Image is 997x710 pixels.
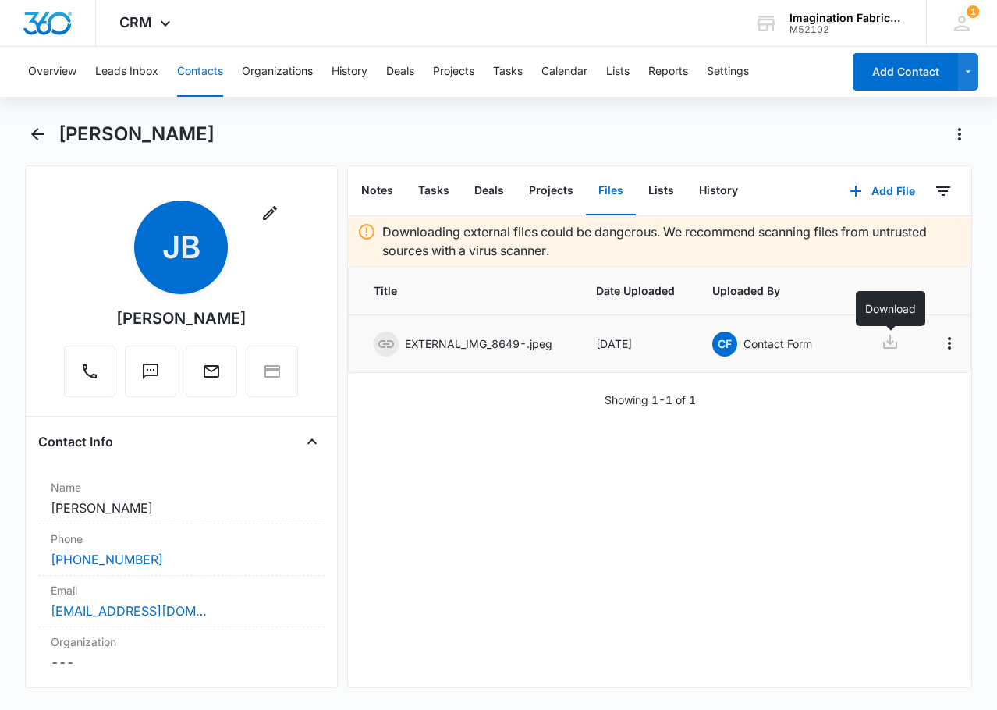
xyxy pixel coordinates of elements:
label: Phone [51,531,312,547]
h4: Contact Info [38,432,113,451]
button: Contacts [177,47,223,97]
button: Lists [636,167,687,215]
div: Email[EMAIL_ADDRESS][DOMAIN_NAME] [38,576,325,627]
button: Add File [834,172,931,210]
div: notifications count [967,5,979,18]
p: Downloading external files could be dangerous. We recommend scanning files from untrusted sources... [382,222,962,260]
button: Overflow Menu [937,331,962,356]
button: Lists [606,47,630,97]
div: account id [789,24,903,35]
label: Name [51,479,312,495]
button: Filters [931,179,956,204]
div: Phone[PHONE_NUMBER] [38,524,325,576]
p: EXTERNAL_IMG_8649-.jpeg [405,335,552,352]
a: [EMAIL_ADDRESS][DOMAIN_NAME] [51,602,207,620]
span: Date Uploaded [596,282,675,299]
button: Close [300,429,325,454]
a: Call [64,370,115,383]
button: Projects [433,47,474,97]
button: Email [186,346,237,397]
div: [PERSON_NAME] [116,307,247,330]
a: Text [125,370,176,383]
button: History [687,167,750,215]
label: Email [51,582,312,598]
a: Email [186,370,237,383]
div: Name[PERSON_NAME] [38,473,325,524]
button: Deals [462,167,516,215]
button: Organizations [242,47,313,97]
button: Tasks [406,167,462,215]
div: Download [856,291,925,326]
span: CRM [119,14,152,30]
button: Add Contact [853,53,958,91]
button: Overview [28,47,76,97]
button: Tasks [493,47,523,97]
p: Showing 1-1 of 1 [605,392,696,408]
button: Reports [648,47,688,97]
button: Call [64,346,115,397]
h1: [PERSON_NAME] [59,122,215,146]
a: [PHONE_NUMBER] [51,550,163,569]
button: Text [125,346,176,397]
button: Leads Inbox [95,47,158,97]
span: Title [374,282,559,299]
label: Organization [51,634,312,650]
span: CF [712,332,737,357]
span: 1 [967,5,979,18]
button: History [332,47,367,97]
button: Files [586,167,636,215]
button: Projects [516,167,586,215]
button: Settings [707,47,749,97]
button: Notes [349,167,406,215]
label: Address [51,684,312,701]
p: Contact Form [743,335,812,352]
button: Back [25,122,49,147]
button: Calendar [541,47,587,97]
td: [DATE] [577,315,694,373]
span: Uploaded By [712,282,818,299]
button: Deals [386,47,414,97]
dd: [PERSON_NAME] [51,499,312,517]
span: JB [134,201,228,294]
dd: --- [51,653,312,672]
div: Organization--- [38,627,325,678]
button: Actions [947,122,972,147]
div: account name [789,12,903,24]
